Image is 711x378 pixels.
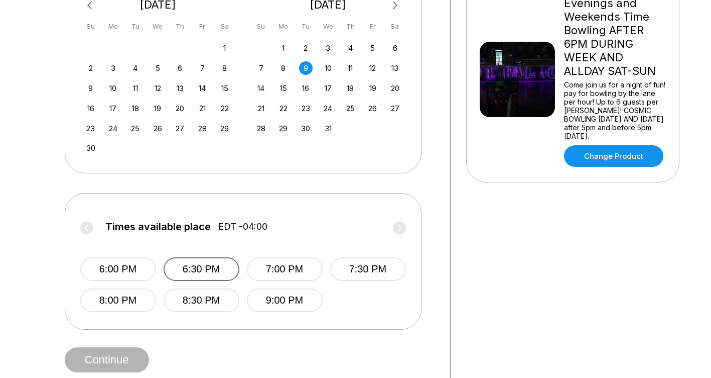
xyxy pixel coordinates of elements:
div: Choose Thursday, December 4th, 2025 [344,41,357,55]
button: 6:00 PM [80,257,156,281]
div: Choose Saturday, November 22nd, 2025 [218,102,231,115]
div: Choose Friday, November 7th, 2025 [196,61,209,75]
div: Choose Monday, November 10th, 2025 [106,81,120,95]
button: 6:30 PM [164,257,239,281]
div: Choose Tuesday, November 4th, 2025 [128,61,142,75]
div: Choose Saturday, November 8th, 2025 [218,61,231,75]
div: Fr [196,20,209,33]
div: Choose Sunday, December 7th, 2025 [254,61,268,75]
div: Su [254,20,268,33]
div: Choose Saturday, December 13th, 2025 [388,61,402,75]
div: Choose Wednesday, November 19th, 2025 [151,102,165,115]
div: Choose Saturday, November 1st, 2025 [218,41,231,55]
div: Choose Friday, November 28th, 2025 [196,122,209,135]
div: We [321,20,335,33]
div: Choose Friday, November 21st, 2025 [196,102,209,115]
div: Choose Monday, November 3rd, 2025 [106,61,120,75]
div: Choose Tuesday, December 30th, 2025 [299,122,313,135]
div: Choose Friday, November 14th, 2025 [196,81,209,95]
div: Choose Friday, December 12th, 2025 [366,61,379,75]
div: Choose Thursday, November 20th, 2025 [173,102,187,115]
img: Evenings and Weekends Time Bowling AFTER 6PM DURING WEEK AND ALLDAY SAT-SUN [480,42,555,117]
button: 8:00 PM [80,289,156,312]
div: Choose Tuesday, December 2nd, 2025 [299,41,313,55]
div: Choose Monday, December 29th, 2025 [276,122,290,135]
div: month 2025-12 [253,40,403,135]
div: Choose Friday, December 26th, 2025 [366,102,379,115]
div: Choose Saturday, December 20th, 2025 [388,81,402,95]
div: Choose Sunday, December 28th, 2025 [254,122,268,135]
div: Fr [366,20,379,33]
button: 7:00 PM [247,257,323,281]
div: Choose Saturday, December 27th, 2025 [388,102,402,115]
div: Choose Saturday, December 6th, 2025 [388,41,402,55]
div: Choose Thursday, December 25th, 2025 [344,102,357,115]
button: 8:30 PM [164,289,239,312]
span: EDT -04:00 [218,221,267,232]
div: We [151,20,165,33]
div: Tu [128,20,142,33]
div: Choose Sunday, November 23rd, 2025 [84,122,97,135]
div: Choose Saturday, November 29th, 2025 [218,122,231,135]
div: Choose Wednesday, November 26th, 2025 [151,122,165,135]
div: Choose Sunday, November 9th, 2025 [84,81,97,95]
div: Th [344,20,357,33]
div: Sa [388,20,402,33]
div: Choose Thursday, December 11th, 2025 [344,61,357,75]
div: Choose Tuesday, November 11th, 2025 [128,81,142,95]
div: Choose Monday, December 15th, 2025 [276,81,290,95]
div: Choose Friday, December 19th, 2025 [366,81,379,95]
div: Sa [218,20,231,33]
button: 9:00 PM [247,289,323,312]
div: Choose Tuesday, December 16th, 2025 [299,81,313,95]
div: Choose Monday, December 1st, 2025 [276,41,290,55]
div: month 2025-11 [83,40,233,155]
div: Tu [299,20,313,33]
div: Choose Wednesday, November 5th, 2025 [151,61,165,75]
div: Choose Friday, December 5th, 2025 [366,41,379,55]
div: Choose Wednesday, December 31st, 2025 [321,122,335,135]
div: Choose Sunday, December 21st, 2025 [254,102,268,115]
div: Choose Tuesday, December 9th, 2025 [299,61,313,75]
div: Choose Monday, November 17th, 2025 [106,102,120,115]
div: Choose Thursday, November 6th, 2025 [173,61,187,75]
div: Mo [106,20,120,33]
div: Choose Saturday, November 15th, 2025 [218,81,231,95]
span: Times available place [105,221,211,232]
div: Choose Sunday, December 14th, 2025 [254,81,268,95]
div: Choose Tuesday, November 25th, 2025 [128,122,142,135]
div: Choose Sunday, November 30th, 2025 [84,141,97,155]
div: Choose Wednesday, December 10th, 2025 [321,61,335,75]
div: Choose Wednesday, November 12th, 2025 [151,81,165,95]
div: Choose Sunday, November 2nd, 2025 [84,61,97,75]
div: Choose Tuesday, December 23rd, 2025 [299,102,313,115]
div: Choose Wednesday, December 24th, 2025 [321,102,335,115]
div: Choose Thursday, November 13th, 2025 [173,81,187,95]
div: Choose Monday, November 24th, 2025 [106,122,120,135]
div: Choose Wednesday, December 17th, 2025 [321,81,335,95]
div: Choose Monday, December 8th, 2025 [276,61,290,75]
div: Su [84,20,97,33]
div: Mo [276,20,290,33]
div: Choose Sunday, November 16th, 2025 [84,102,97,115]
a: Change Product [564,145,663,167]
div: Choose Thursday, December 18th, 2025 [344,81,357,95]
div: Choose Tuesday, November 18th, 2025 [128,102,142,115]
div: Th [173,20,187,33]
div: Come join us for a night of fun! pay for bowling by the lane per hour! Up to 6 guests per [PERSON... [564,80,666,140]
button: 7:30 PM [330,257,406,281]
div: Choose Wednesday, December 3rd, 2025 [321,41,335,55]
div: Choose Monday, December 22nd, 2025 [276,102,290,115]
div: Choose Thursday, November 27th, 2025 [173,122,187,135]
